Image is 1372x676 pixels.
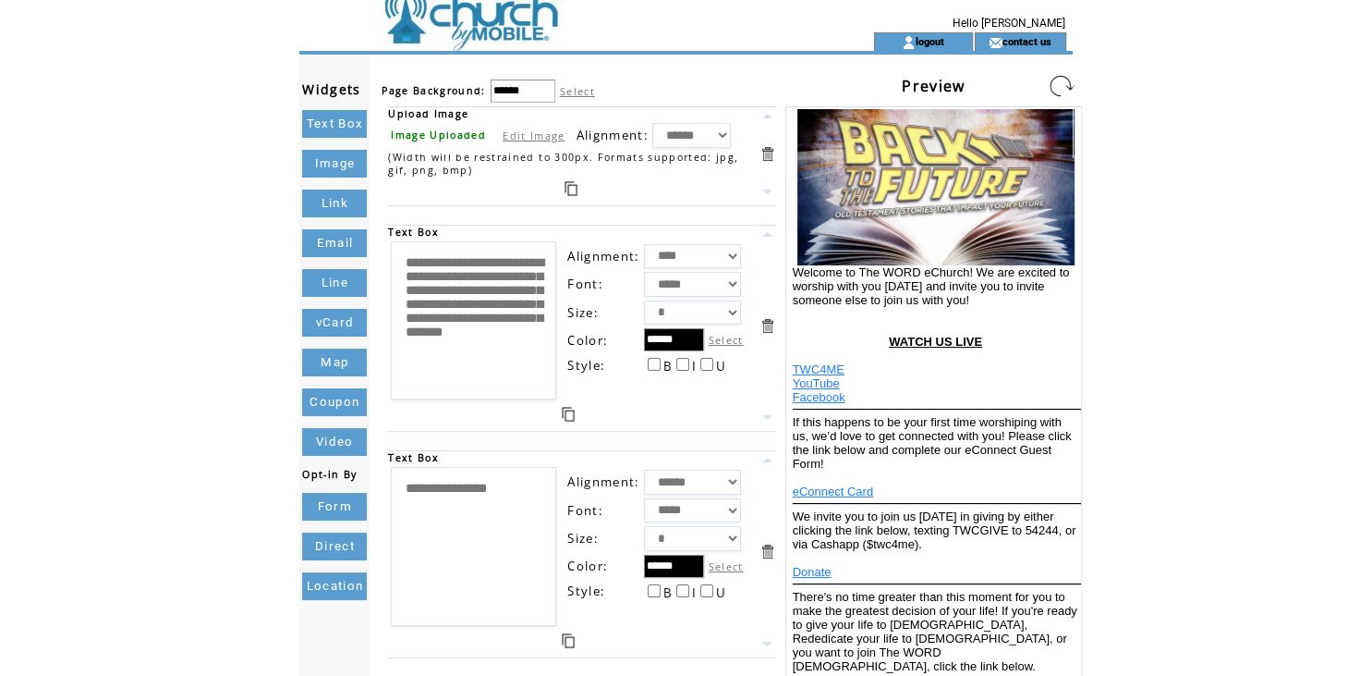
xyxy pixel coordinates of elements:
img: images [797,109,1075,265]
a: Duplicate this item [562,407,575,422]
span: (Width will be restrained to 300px. Formats supported: jpg, gif, png, bmp) [388,151,738,177]
a: Image [302,150,367,178]
a: Delete this item [759,543,776,560]
a: Donate [793,574,832,576]
span: Page Background: [382,84,485,97]
a: Form [302,493,367,521]
font: There's no time greater than this moment for you to make the greatest decision of your life! If y... [793,590,1077,673]
img: account_icon.gif [902,35,916,50]
span: B [663,358,673,375]
span: Size: [567,530,599,547]
img: contact_us_icon.gif [989,35,1002,50]
font: Donate [793,565,832,579]
a: YouTube [793,386,840,387]
a: Coupon [302,388,367,416]
a: Facebook [793,399,845,401]
a: vCard [302,309,367,337]
span: U [716,358,726,375]
span: Size: [567,304,599,321]
a: Move this item down [759,409,776,426]
font: YouTube [793,376,840,390]
a: Delete this item [759,317,776,335]
span: I [692,584,697,601]
label: Select [709,333,744,347]
a: Move this item up [759,107,776,125]
a: Move this item down [759,635,776,653]
span: Text Box [388,226,439,239]
a: Duplicate this item [565,181,577,196]
font: Welcome to The WORD eChurch! We are excited to worship with you [DATE] and invite you to invite s... [793,265,1070,307]
a: Line [302,269,367,297]
a: Map [302,349,367,376]
span: Alignment: [567,473,639,490]
a: Text Box [302,110,367,138]
label: Select [709,559,744,573]
a: Move this item down [759,183,776,201]
a: contact us [1002,35,1051,47]
label: Select [560,84,595,98]
span: Style: [567,583,605,599]
font: WATCH US LIVE [889,335,982,349]
a: Direct [302,533,367,560]
a: Move this item up [759,451,776,469]
span: Upload Image [388,107,468,120]
span: I [692,358,697,375]
a: logout [916,35,944,47]
span: Alignment: [576,127,648,143]
span: Image Uploaded [391,129,486,141]
font: eConnect Card [793,485,873,498]
span: Widgets [302,80,360,98]
a: TWC4ME [793,372,844,374]
a: Location [302,572,367,600]
font: TWC4ME [793,363,844,376]
span: Opt-in By [302,468,357,481]
a: Delete this item [759,145,776,163]
span: Color: [567,332,608,349]
span: Preview [902,76,965,96]
span: Font: [567,502,603,519]
span: Color: [567,558,608,574]
span: Alignment: [567,248,639,264]
a: Video [302,428,367,456]
a: Duplicate this item [562,633,575,648]
span: Style: [567,357,605,374]
a: Link [302,190,367,217]
span: U [716,584,726,601]
a: Move this item up [759,226,776,243]
span: Font: [567,276,603,292]
span: Hello [PERSON_NAME] [952,17,1064,30]
font: We invite you to join us [DATE] in giving by either clicking the link below, texting TWCGIVE to 5... [793,510,1076,551]
a: eConnect Card [793,494,873,496]
font: Facebook [793,390,845,404]
span: Text Box [388,451,439,464]
span: B [663,584,673,601]
font: If this happens to be your first time worshiping with us, we’d love to get connected with you! Pl... [793,415,1072,471]
a: Edit Image [503,129,565,142]
a: Email [302,229,367,257]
